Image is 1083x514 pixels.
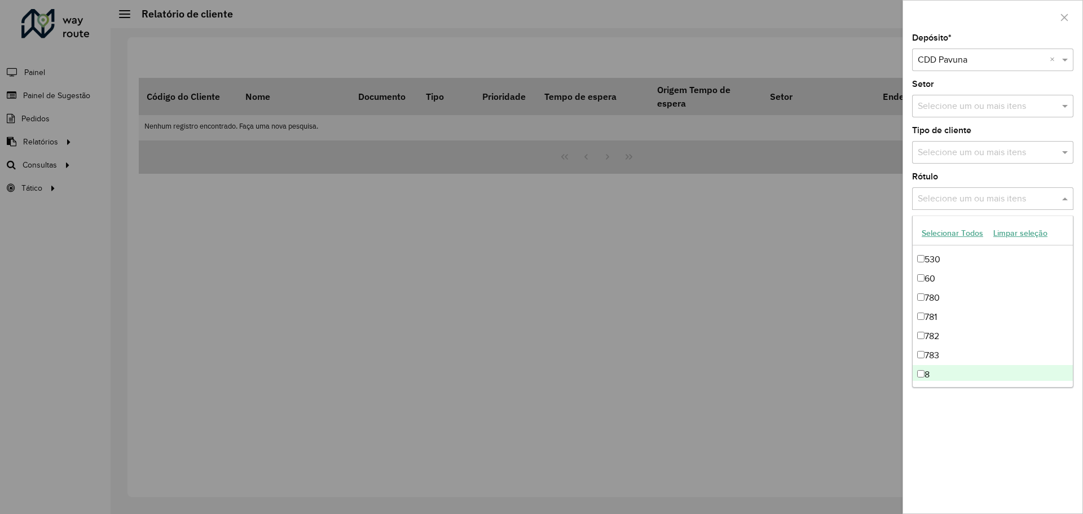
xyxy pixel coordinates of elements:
[913,346,1073,365] div: 783
[913,269,1073,288] div: 60
[912,77,934,91] label: Setor
[988,225,1053,242] button: Limpar seleção
[912,170,938,183] label: Rótulo
[913,365,1073,384] div: 8
[1050,53,1059,67] span: Clear all
[913,250,1073,269] div: 530
[912,124,971,137] label: Tipo de cliente
[912,216,1073,388] ng-dropdown-panel: Options list
[913,307,1073,327] div: 781
[912,31,952,45] label: Depósito
[913,288,1073,307] div: 780
[913,327,1073,346] div: 782
[917,225,988,242] button: Selecionar Todos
